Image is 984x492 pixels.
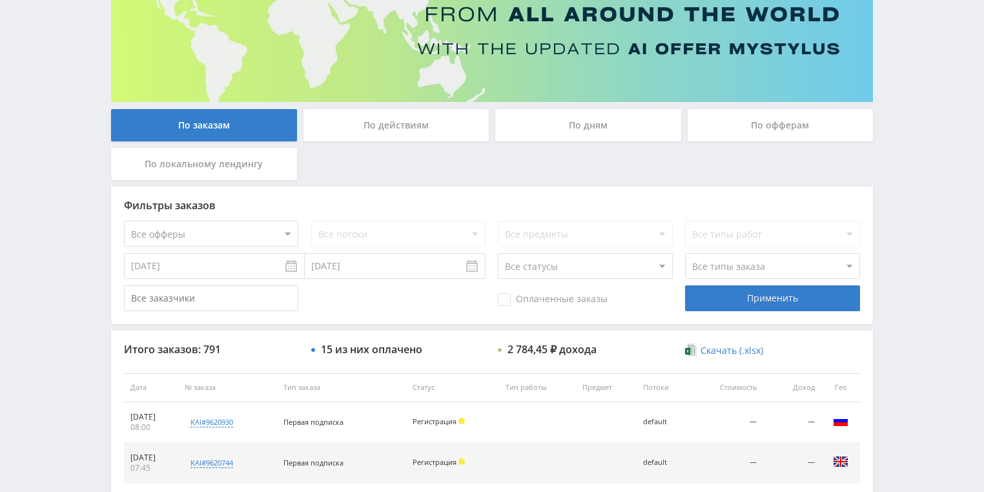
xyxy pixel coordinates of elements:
[413,416,456,426] span: Регистрация
[637,373,692,402] th: Потоки
[833,454,848,469] img: gbr.png
[130,422,172,433] div: 08:00
[124,373,178,402] th: Дата
[124,285,298,311] input: Все заказчики
[413,457,456,467] span: Регистрация
[643,418,686,426] div: default
[458,458,465,465] span: Холд
[190,458,233,468] div: kai#9620744
[111,109,297,141] div: По заказам
[692,402,763,443] td: —
[130,412,172,422] div: [DATE]
[692,443,763,484] td: —
[283,458,343,467] span: Первая подписка
[283,417,343,427] span: Первая подписка
[111,148,297,180] div: По локальному лендингу
[406,373,499,402] th: Статус
[498,293,608,306] span: Оплаченные заказы
[277,373,406,402] th: Тип заказа
[685,344,763,357] a: Скачать (.xlsx)
[763,443,821,484] td: —
[685,285,859,311] div: Применить
[692,373,763,402] th: Стоимость
[303,109,489,141] div: По действиям
[576,373,637,402] th: Предмет
[190,417,233,427] div: kai#9620930
[124,200,860,211] div: Фильтры заказов
[701,345,763,356] span: Скачать (.xlsx)
[130,463,172,473] div: 07:45
[507,343,597,355] div: 2 784,45 ₽ дохода
[643,458,686,467] div: default
[130,453,172,463] div: [DATE]
[833,413,848,429] img: rus.png
[124,343,298,355] div: Итого заказов: 791
[458,418,465,424] span: Холд
[821,373,860,402] th: Гео
[321,343,422,355] div: 15 из них оплачено
[688,109,874,141] div: По офферам
[685,343,696,356] img: xlsx
[763,402,821,443] td: —
[495,109,681,141] div: По дням
[763,373,821,402] th: Доход
[499,373,576,402] th: Тип работы
[178,373,277,402] th: № заказа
